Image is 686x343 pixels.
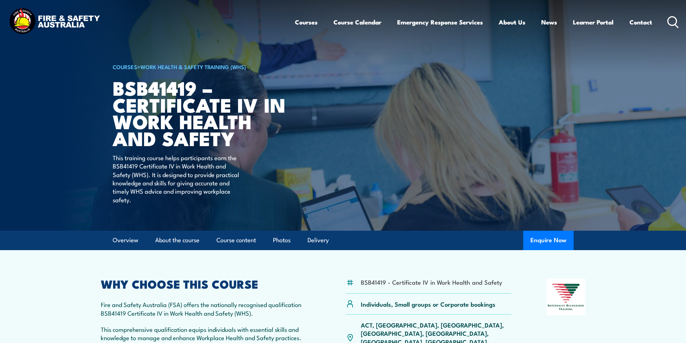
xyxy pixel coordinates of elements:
button: Enquire Now [523,231,574,250]
a: Course content [216,231,256,250]
h6: > [113,62,291,71]
li: BSB41419 - Certificate IV in Work Health and Safety [361,278,502,286]
a: Learner Portal [573,13,614,32]
a: Courses [295,13,318,32]
h2: WHY CHOOSE THIS COURSE [101,279,311,289]
a: Photos [273,231,291,250]
a: Work Health & Safety Training (WHS) [140,63,246,71]
img: Nationally Recognised Training logo. [547,279,586,315]
h1: BSB41419 – Certificate IV in Work Health and Safety [113,79,291,146]
a: About the course [155,231,199,250]
a: Course Calendar [333,13,381,32]
p: Individuals, Small groups or Corporate bookings [361,300,496,308]
a: About Us [499,13,525,32]
a: Delivery [308,231,329,250]
a: Overview [113,231,138,250]
a: Contact [629,13,652,32]
p: This training course helps participants earn the BSB41419 Certificate IV in Work Health and Safet... [113,153,244,204]
a: News [541,13,557,32]
p: Fire and Safety Australia (FSA) offers the nationally recognised qualification BSB41419 Certifica... [101,300,311,317]
a: Emergency Response Services [397,13,483,32]
a: COURSES [113,63,137,71]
